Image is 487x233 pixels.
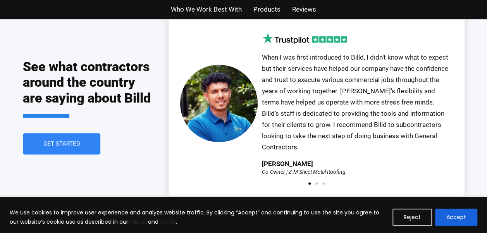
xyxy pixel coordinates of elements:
a: Reviews [292,4,316,15]
div: 1 / 3 [180,33,453,174]
span: Go to slide 2 [315,182,318,185]
div: Co-Owner | Z-M Sheet Metal Roofing [262,169,346,175]
button: Reject [392,209,432,226]
a: Products [253,4,280,15]
a: Who We Work Best With [171,4,242,15]
span: Go to slide 3 [322,182,325,185]
a: Policies [128,218,148,226]
p: We use cookies to improve user experience and analyze website traffic. By clicking “Accept” and c... [10,208,387,226]
a: Terms [158,218,176,226]
h2: See what contractors around the country are saying about Billd [23,59,153,118]
span: Go to slide 1 [308,182,311,185]
span: When I was first introduced to Billd, I didn’t know what to expect but their services have helped... [262,53,448,151]
button: Accept [435,209,477,226]
div: [PERSON_NAME] [262,161,313,167]
a: Get Started [23,133,100,154]
span: Get Started [43,141,80,147]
